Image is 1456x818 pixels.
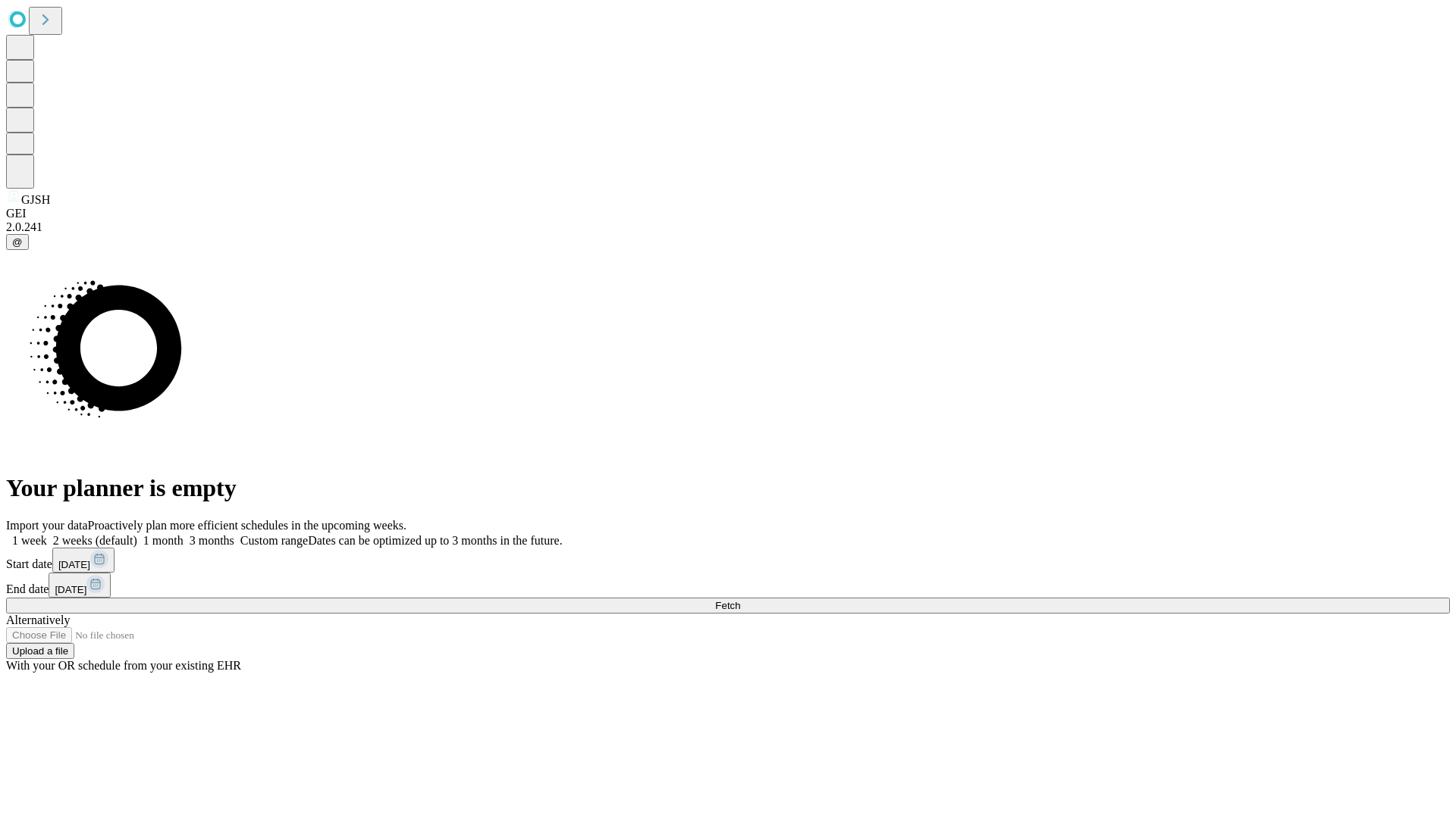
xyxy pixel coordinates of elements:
span: 1 month [143,534,184,547]
span: Proactively plan more efficient schedules in the upcoming weeks. [88,519,406,532]
h1: Your planner is empty [6,474,1450,502]
button: [DATE] [52,548,115,573]
span: Alternatively [6,613,70,626]
span: Dates can be optimized up to 3 months in the future. [308,534,562,547]
span: With your OR schedule from your existing EHR [6,659,241,672]
span: @ [12,236,23,248]
span: [DATE] [55,584,86,595]
span: 1 week [12,534,47,547]
button: @ [6,234,29,250]
div: End date [6,573,1450,598]
div: Start date [6,548,1450,573]
span: GJSH [21,193,50,206]
button: Upload a file [6,643,74,659]
span: 2 weeks (default) [53,534,137,547]
button: [DATE] [49,573,111,598]
span: Custom range [240,534,308,547]
span: Fetch [715,600,740,611]
button: Fetch [6,598,1450,613]
span: 3 months [190,534,234,547]
div: GEI [6,207,1450,220]
span: [DATE] [58,559,90,570]
div: 2.0.241 [6,220,1450,234]
span: Import your data [6,519,88,532]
